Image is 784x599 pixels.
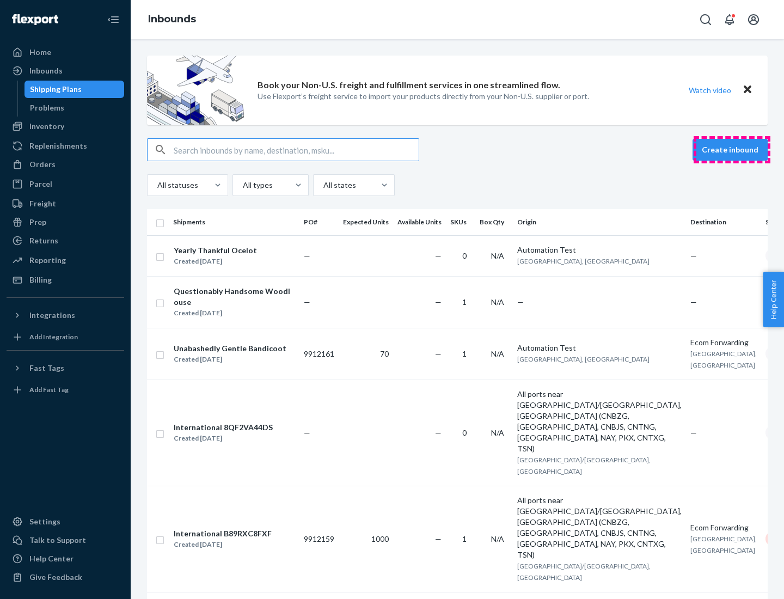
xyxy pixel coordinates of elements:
a: Returns [7,232,124,249]
a: Help Center [7,550,124,567]
span: N/A [491,297,504,307]
div: Problems [30,102,64,113]
a: Billing [7,271,124,289]
button: Fast Tags [7,359,124,377]
div: Shipping Plans [30,84,82,95]
div: Ecom Forwarding [690,522,757,533]
span: [GEOGRAPHIC_DATA], [GEOGRAPHIC_DATA] [517,257,650,265]
a: Problems [24,99,125,117]
span: [GEOGRAPHIC_DATA]/[GEOGRAPHIC_DATA], [GEOGRAPHIC_DATA] [517,456,651,475]
div: Replenishments [29,140,87,151]
p: Use Flexport’s freight service to import your products directly from your Non-U.S. supplier or port. [258,91,589,102]
div: Created [DATE] [174,308,295,319]
div: Automation Test [517,245,682,255]
a: Replenishments [7,137,124,155]
p: Book your Non-U.S. freight and fulfillment services in one streamlined flow. [258,79,560,91]
input: Search inbounds by name, destination, msku... [174,139,419,161]
th: Shipments [169,209,299,235]
input: All statuses [156,180,157,191]
button: Create inbound [693,139,768,161]
span: N/A [491,534,504,543]
div: Settings [29,516,60,527]
a: Add Fast Tag [7,381,124,399]
div: Home [29,47,51,58]
div: Created [DATE] [174,256,257,267]
th: Destination [686,209,761,235]
div: Prep [29,217,46,228]
span: 0 [462,428,467,437]
div: Give Feedback [29,572,82,583]
span: — [435,428,442,437]
div: Parcel [29,179,52,190]
div: Billing [29,274,52,285]
span: — [304,428,310,437]
span: 70 [380,349,389,358]
a: Shipping Plans [24,81,125,98]
span: — [435,534,442,543]
td: 9912159 [299,486,339,592]
button: Give Feedback [7,569,124,586]
span: [GEOGRAPHIC_DATA]/[GEOGRAPHIC_DATA], [GEOGRAPHIC_DATA] [517,562,651,582]
a: Parcel [7,175,124,193]
div: Automation Test [517,343,682,353]
a: Inbounds [7,62,124,80]
div: Add Integration [29,332,78,341]
span: — [690,297,697,307]
span: [GEOGRAPHIC_DATA], [GEOGRAPHIC_DATA] [517,355,650,363]
span: — [690,251,697,260]
a: Talk to Support [7,531,124,549]
button: Close [740,82,755,98]
div: International 8QF2VA44DS [174,422,273,433]
span: — [435,349,442,358]
div: Yearly Thankful Ocelot [174,245,257,256]
button: Integrations [7,307,124,324]
a: Reporting [7,252,124,269]
input: All types [242,180,243,191]
span: N/A [491,349,504,358]
span: 1 [462,349,467,358]
span: — [435,297,442,307]
a: Prep [7,213,124,231]
button: Open notifications [719,9,740,30]
a: Inbounds [148,13,196,25]
img: Flexport logo [12,14,58,25]
div: Talk to Support [29,535,86,546]
a: Settings [7,513,124,530]
a: Add Integration [7,328,124,346]
div: Add Fast Tag [29,385,69,394]
th: Origin [513,209,686,235]
button: Open account menu [743,9,764,30]
span: — [304,251,310,260]
span: N/A [491,428,504,437]
div: Help Center [29,553,73,564]
div: Fast Tags [29,363,64,374]
div: International B89RXC8FXF [174,528,272,539]
span: — [517,297,524,307]
div: Created [DATE] [174,354,286,365]
div: Reporting [29,255,66,266]
div: Freight [29,198,56,209]
div: Unabashedly Gentle Bandicoot [174,343,286,354]
th: Expected Units [339,209,393,235]
span: — [304,297,310,307]
td: 9912161 [299,328,339,380]
button: Open Search Box [695,9,716,30]
th: SKUs [446,209,475,235]
div: Ecom Forwarding [690,337,757,348]
div: All ports near [GEOGRAPHIC_DATA]/[GEOGRAPHIC_DATA], [GEOGRAPHIC_DATA] (CNBZG, [GEOGRAPHIC_DATA], ... [517,495,682,560]
a: Freight [7,195,124,212]
div: Created [DATE] [174,539,272,550]
div: All ports near [GEOGRAPHIC_DATA]/[GEOGRAPHIC_DATA], [GEOGRAPHIC_DATA] (CNBZG, [GEOGRAPHIC_DATA], ... [517,389,682,454]
a: Home [7,44,124,61]
span: N/A [491,251,504,260]
a: Inventory [7,118,124,135]
span: 1 [462,297,467,307]
div: Inbounds [29,65,63,76]
span: [GEOGRAPHIC_DATA], [GEOGRAPHIC_DATA] [690,535,757,554]
div: Returns [29,235,58,246]
div: Integrations [29,310,75,321]
a: Orders [7,156,124,173]
span: Help Center [763,272,784,327]
th: Box Qty [475,209,513,235]
ol: breadcrumbs [139,4,205,35]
